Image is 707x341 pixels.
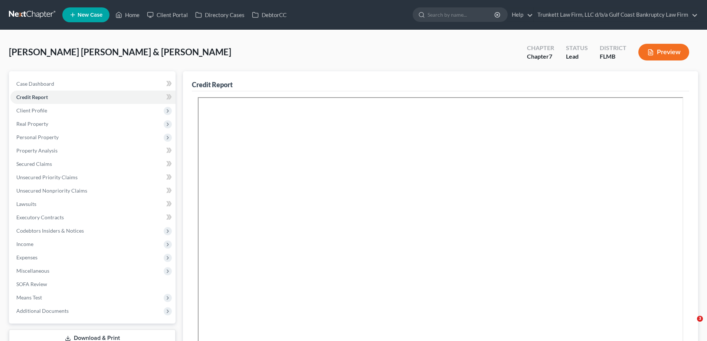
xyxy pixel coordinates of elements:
[16,187,87,194] span: Unsecured Nonpriority Claims
[10,197,176,211] a: Lawsuits
[682,316,700,334] iframe: Intercom live chat
[527,44,554,52] div: Chapter
[600,52,626,61] div: FLMB
[549,53,552,60] span: 7
[16,161,52,167] span: Secured Claims
[566,52,588,61] div: Lead
[16,147,58,154] span: Property Analysis
[16,134,59,140] span: Personal Property
[192,8,248,22] a: Directory Cases
[10,77,176,91] a: Case Dashboard
[143,8,192,22] a: Client Portal
[697,316,703,322] span: 3
[10,144,176,157] a: Property Analysis
[10,184,176,197] a: Unsecured Nonpriority Claims
[192,80,233,89] div: Credit Report
[16,201,36,207] span: Lawsuits
[16,81,54,87] span: Case Dashboard
[9,46,231,57] span: [PERSON_NAME] [PERSON_NAME] & [PERSON_NAME]
[16,121,48,127] span: Real Property
[566,44,588,52] div: Status
[112,8,143,22] a: Home
[10,157,176,171] a: Secured Claims
[10,278,176,291] a: SOFA Review
[10,211,176,224] a: Executory Contracts
[16,268,49,274] span: Miscellaneous
[16,294,42,301] span: Means Test
[16,308,69,314] span: Additional Documents
[527,52,554,61] div: Chapter
[16,281,47,287] span: SOFA Review
[600,44,626,52] div: District
[428,8,495,22] input: Search by name...
[508,8,533,22] a: Help
[248,8,290,22] a: DebtorCC
[16,107,47,114] span: Client Profile
[16,254,37,260] span: Expenses
[534,8,698,22] a: Trunkett Law Firm, LLC d/b/a Gulf Coast Bankruptcy Law Firm
[10,91,176,104] a: Credit Report
[78,12,102,18] span: New Case
[16,214,64,220] span: Executory Contracts
[16,174,78,180] span: Unsecured Priority Claims
[10,171,176,184] a: Unsecured Priority Claims
[16,241,33,247] span: Income
[16,227,84,234] span: Codebtors Insiders & Notices
[16,94,48,100] span: Credit Report
[638,44,689,60] button: Preview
